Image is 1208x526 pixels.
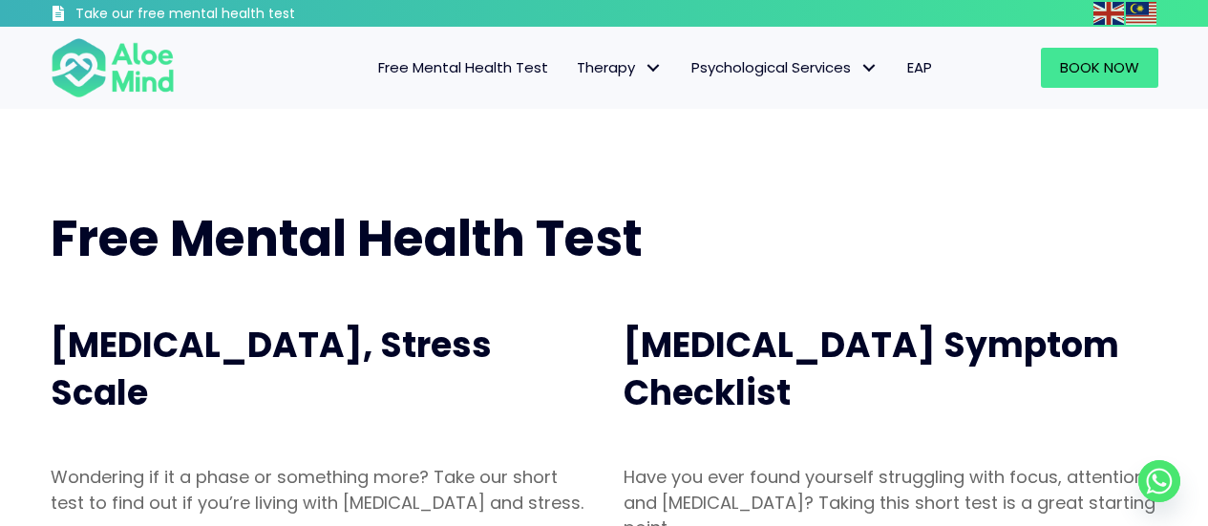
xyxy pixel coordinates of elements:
[691,57,879,77] span: Psychological Services
[1060,57,1139,77] span: Book Now
[75,5,397,24] h3: Take our free mental health test
[1093,2,1126,24] a: English
[1126,2,1156,25] img: ms
[1126,2,1158,24] a: Malay
[1093,2,1124,25] img: en
[624,321,1119,417] span: [MEDICAL_DATA] Symptom Checklist
[51,5,397,27] a: Take our free mental health test
[51,465,585,515] p: Wondering if it a phase or something more? Take our short test to find out if you’re living with ...
[51,203,643,273] span: Free Mental Health Test
[893,48,946,88] a: EAP
[364,48,562,88] a: Free Mental Health Test
[1138,460,1180,502] a: Whatsapp
[1041,48,1158,88] a: Book Now
[677,48,893,88] a: Psychological ServicesPsychological Services: submenu
[51,36,175,99] img: Aloe mind Logo
[907,57,932,77] span: EAP
[856,54,883,82] span: Psychological Services: submenu
[640,54,668,82] span: Therapy: submenu
[51,321,492,417] span: [MEDICAL_DATA], Stress Scale
[378,57,548,77] span: Free Mental Health Test
[200,48,946,88] nav: Menu
[562,48,677,88] a: TherapyTherapy: submenu
[577,57,663,77] span: Therapy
